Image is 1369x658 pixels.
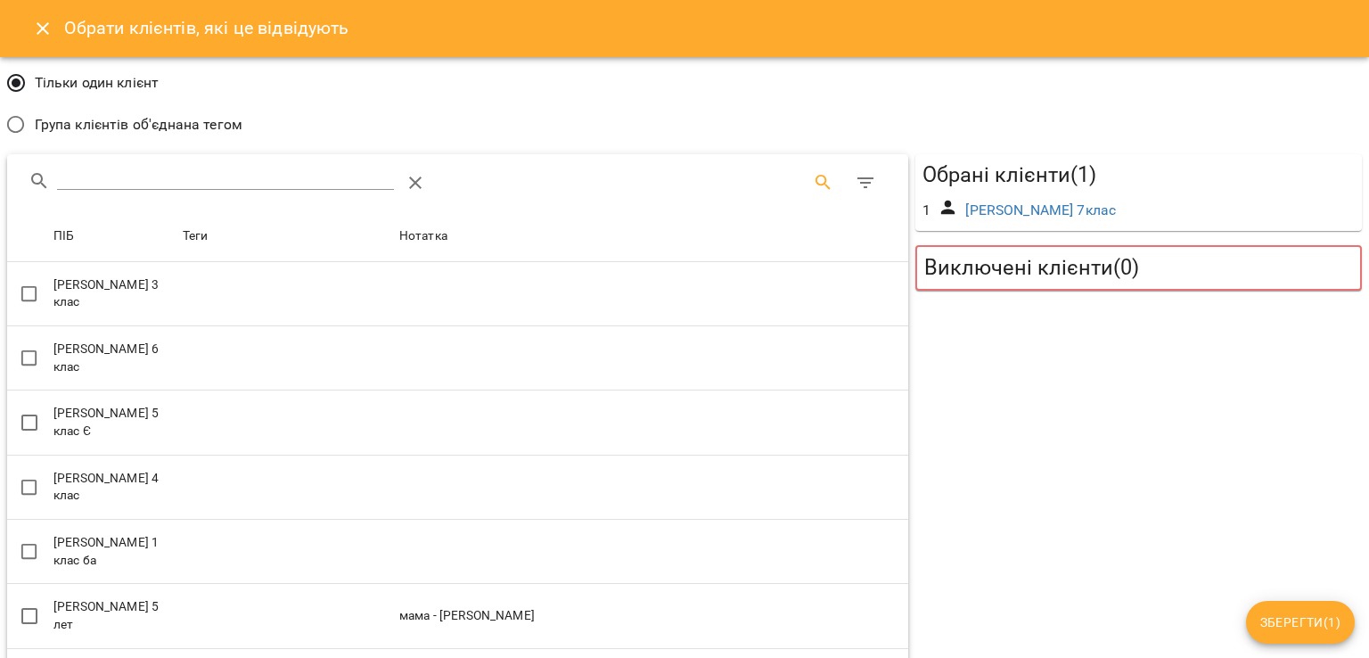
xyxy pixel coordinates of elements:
[183,226,392,247] span: Теги
[35,72,160,94] span: Тільки один клієнт
[64,14,349,42] h6: Обрати клієнтів, які це відвідують
[844,161,887,204] button: Фільтр
[50,584,179,648] td: [PERSON_NAME] 5 лет
[924,254,1353,282] h5: Виключені клієнти ( 0 )
[1260,612,1340,633] span: Зберегти ( 1 )
[396,584,908,648] td: мама - [PERSON_NAME]
[50,455,179,519] td: [PERSON_NAME] 4 клас
[53,226,176,247] span: ПІБ
[183,226,209,247] div: Теги
[1246,601,1355,644] button: Зберегти(1)
[57,161,395,190] input: Search
[50,391,179,455] td: [PERSON_NAME] 5 клас Є
[50,262,179,326] td: [PERSON_NAME] 3 клас
[965,202,1116,218] a: [PERSON_NAME] 7клас
[922,161,1355,189] h5: Обрані клієнти ( 1 )
[21,7,64,50] button: Close
[50,519,179,583] td: [PERSON_NAME] 1 клас ба
[919,196,934,225] div: 1
[399,226,447,247] div: Нотатка
[399,226,905,247] span: Нотатка
[50,326,179,391] td: [PERSON_NAME] 6 клас
[53,226,74,247] div: ПІБ
[802,161,845,204] button: Search
[35,114,242,136] span: Група клієнтів об'єднана тегом
[53,226,74,247] div: Sort
[7,154,908,211] div: Table Toolbar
